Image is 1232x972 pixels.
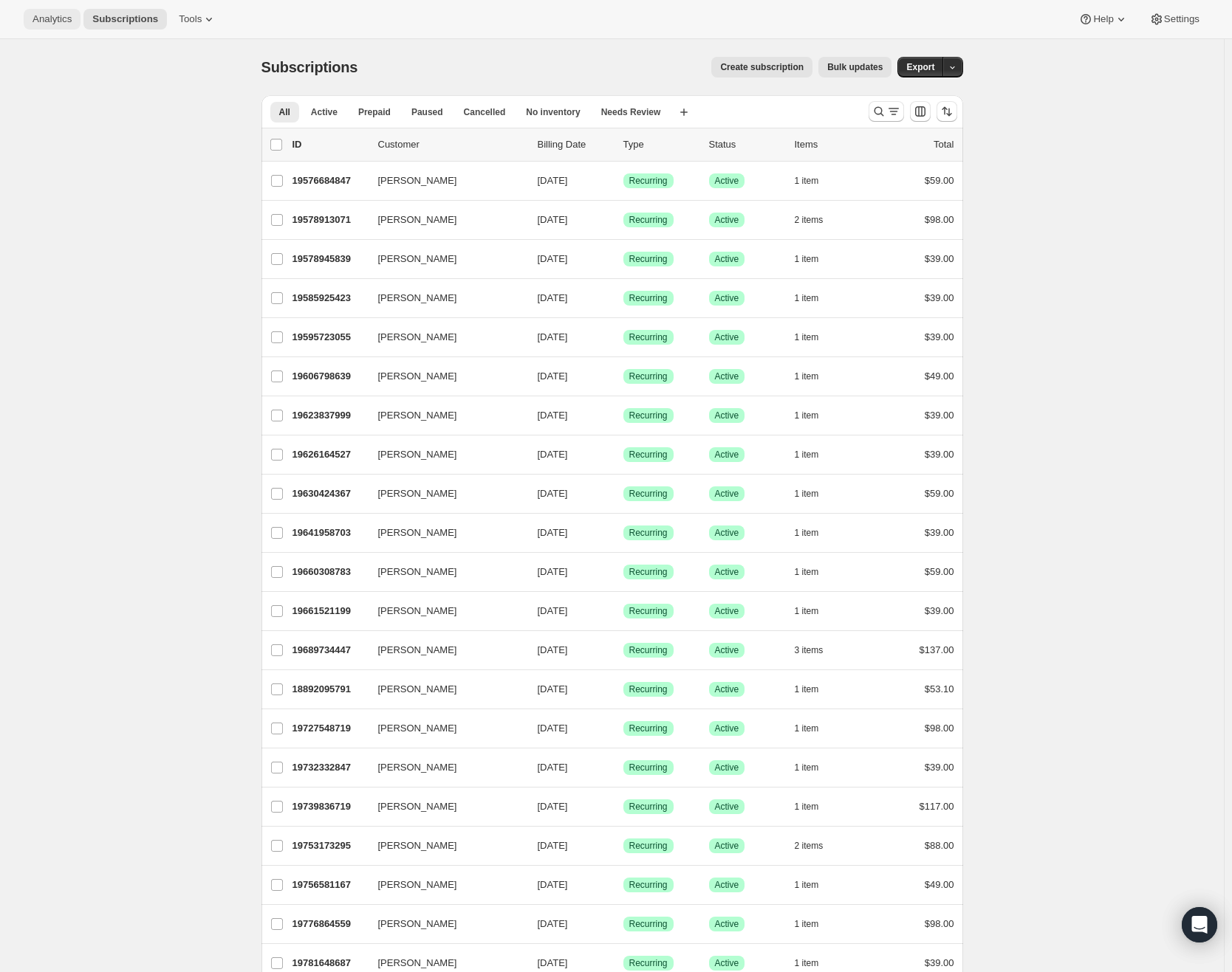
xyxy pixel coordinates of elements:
[369,325,517,349] button: [PERSON_NAME]
[378,330,457,345] span: [PERSON_NAME]
[292,601,954,621] div: 19661521199[PERSON_NAME][DATE]SuccessRecurringSuccessActive1 item$39.00
[795,488,819,500] span: 1 item
[925,331,954,342] span: $39.00
[715,253,739,265] span: Active
[795,370,819,382] span: 1 item
[538,527,568,538] span: [DATE]
[292,956,366,971] p: 19781648687
[925,488,954,499] span: $59.00
[292,799,366,814] p: 19739836719
[369,834,517,858] button: [PERSON_NAME]
[369,717,517,740] button: [PERSON_NAME]
[292,137,366,152] p: ID
[378,408,457,423] span: [PERSON_NAME]
[369,286,517,310] button: [PERSON_NAME]
[795,644,824,656] span: 3 items
[292,525,366,540] p: 19641958703
[795,723,819,734] span: 1 item
[925,253,954,264] span: $39.00
[629,801,668,813] span: Recurring
[925,683,954,694] span: $53.10
[925,957,954,968] span: $39.00
[795,801,819,813] span: 1 item
[715,644,739,656] span: Active
[715,918,739,930] span: Active
[538,840,568,851] span: [DATE]
[292,643,366,658] p: 19689734447
[818,57,892,77] button: Bulk updates
[715,488,739,500] span: Active
[629,644,668,656] span: Recurring
[629,370,668,382] span: Recurring
[795,214,824,226] span: 2 items
[623,137,697,152] div: Type
[672,102,696,123] button: Create new view
[920,644,954,655] span: $137.00
[910,101,931,122] button: Customize table column order and visibility
[538,370,568,382] span: [DATE]
[292,682,366,697] p: 18892095791
[378,956,457,971] span: [PERSON_NAME]
[538,683,568,694] span: [DATE]
[629,331,668,343] span: Recurring
[369,795,517,818] button: [PERSON_NAME]
[925,723,954,734] span: $98.00
[795,175,819,187] span: 1 item
[179,13,202,25] span: Tools
[1164,13,1200,25] span: Settings
[795,405,835,426] button: 1 item
[292,288,954,309] div: 19585925423[PERSON_NAME][DATE]SuccessRecurringSuccessActive1 item$39.00
[170,9,225,30] button: Tools
[378,838,457,853] span: [PERSON_NAME]
[795,957,819,969] span: 1 item
[795,683,819,695] span: 1 item
[538,762,568,773] span: [DATE]
[538,449,568,460] span: [DATE]
[629,253,668,265] span: Recurring
[378,213,457,227] span: [PERSON_NAME]
[795,253,819,265] span: 1 item
[925,449,954,460] span: $39.00
[629,527,668,539] span: Recurring
[538,253,568,264] span: [DATE]
[937,101,957,122] button: Sort the results
[715,605,739,617] span: Active
[369,599,517,623] button: [PERSON_NAME]
[292,405,954,426] div: 19623837999[PERSON_NAME][DATE]SuccessRecurringSuccessActive1 item$39.00
[292,757,954,778] div: 19732332847[PERSON_NAME][DATE]SuccessRecurringSuccessActive1 item$39.00
[538,723,568,734] span: [DATE]
[292,565,366,579] p: 19660308783
[292,604,366,618] p: 19661521199
[925,879,954,890] span: $49.00
[292,875,954,895] div: 19756581167[PERSON_NAME][DATE]SuccessRecurringSuccessActive1 item$49.00
[378,137,526,152] p: Customer
[925,370,954,382] span: $49.00
[292,444,954,465] div: 19626164527[PERSON_NAME][DATE]SuccessRecurringSuccessActive1 item$39.00
[378,369,457,384] span: [PERSON_NAME]
[827,61,883,73] span: Bulk updates
[378,721,457,736] span: [PERSON_NAME]
[1140,9,1208,30] button: Settings
[925,527,954,538] span: $39.00
[292,408,366,423] p: 19623837999
[629,449,668,461] span: Recurring
[292,447,366,462] p: 19626164527
[292,249,954,269] div: 19578945839[PERSON_NAME][DATE]SuccessRecurringSuccessActive1 item$39.00
[795,840,824,852] span: 2 items
[411,106,443,118] span: Paused
[538,331,568,342] span: [DATE]
[369,560,517,584] button: [PERSON_NAME]
[538,488,568,499] span: [DATE]
[292,213,366,227] p: 19578913071
[83,9,167,30] button: Subscriptions
[795,137,869,152] div: Items
[715,292,739,304] span: Active
[292,523,954,543] div: 19641958703[PERSON_NAME][DATE]SuccessRecurringSuccessActive1 item$39.00
[629,683,668,695] span: Recurring
[795,879,819,891] span: 1 item
[292,173,366,188] p: 19576684847
[378,565,457,579] span: [PERSON_NAME]
[601,106,661,118] span: Needs Review
[369,912,517,936] button: [PERSON_NAME]
[715,801,739,813] span: Active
